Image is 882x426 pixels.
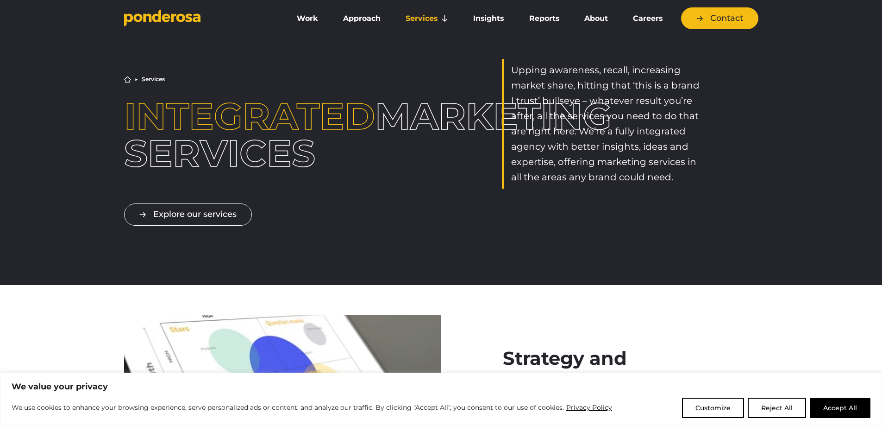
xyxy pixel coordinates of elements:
button: Accept All [810,398,870,418]
p: We use cookies to enhance your browsing experience, serve personalized ads or content, and analyz... [12,402,613,413]
a: Go to homepage [124,9,272,28]
a: Home [124,76,131,83]
a: Privacy Policy [566,402,613,413]
a: Reports [519,9,570,28]
a: Explore our services [124,203,252,225]
h2: Strategy and planning [503,344,696,400]
li: Services [142,76,165,82]
a: Contact [681,7,758,29]
li: ▶︎ [135,76,138,82]
p: We value your privacy [12,381,870,392]
a: Insights [463,9,514,28]
span: Integrated [124,94,375,139]
a: Services [395,9,459,28]
a: Approach [332,9,391,28]
button: Reject All [748,398,806,418]
a: Careers [622,9,673,28]
button: Customize [682,398,744,418]
h1: marketing services [124,98,380,172]
a: About [574,9,619,28]
a: Work [286,9,329,28]
p: Upping awareness, recall, increasing market share, hitting that ‘this is a brand I trust’ bullsey... [511,63,704,185]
